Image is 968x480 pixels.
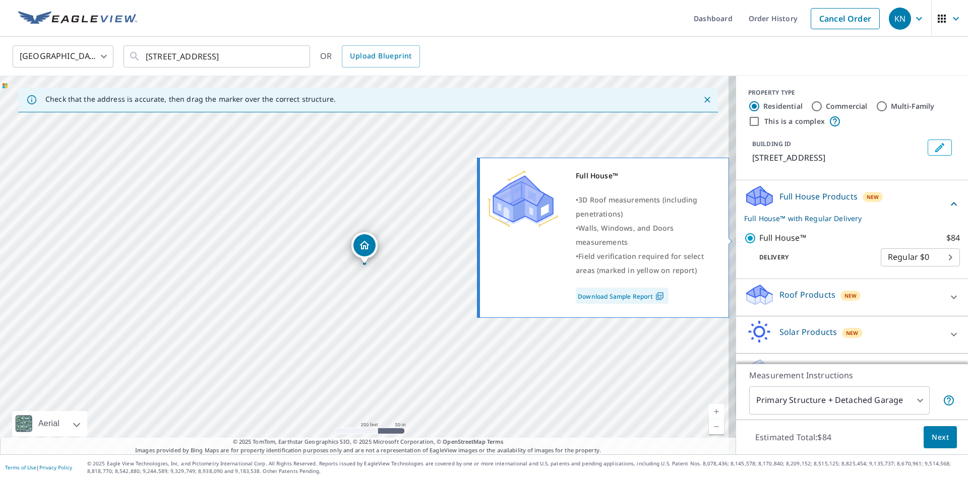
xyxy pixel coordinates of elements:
p: Roof Products [779,289,835,301]
a: Cancel Order [811,8,880,29]
div: Regular $0 [881,243,960,271]
a: Terms of Use [5,464,36,471]
div: Dropped pin, building 1, Residential property, 3514 Danville Rd Brandywine, MD 20613 [351,232,378,263]
p: BUILDING ID [752,140,791,148]
div: Aerial [12,411,87,436]
p: Solar Products [779,326,837,338]
span: New [846,329,859,337]
img: EV Logo [18,11,137,26]
a: Current Level 17, Zoom In [709,404,724,419]
div: [GEOGRAPHIC_DATA] [13,42,113,71]
p: $84 [946,232,960,244]
button: Next [924,426,957,449]
div: Roof ProductsNew [744,283,960,312]
div: KN [889,8,911,30]
a: Download Sample Report [576,288,669,304]
div: Aerial [35,411,63,436]
label: This is a complex [764,116,825,126]
div: Walls ProductsNew [744,358,960,386]
div: Primary Structure + Detached Garage [749,386,930,415]
span: Your report will include the primary structure and a detached garage if one exists. [943,394,955,406]
span: Field verification required for select areas (marked in yellow on report) [576,251,704,275]
p: Check that the address is accurate, then drag the marker over the correct structure. [45,95,336,104]
p: | [5,464,72,470]
a: OpenStreetMap [443,438,485,445]
a: Upload Blueprint [342,45,419,67]
p: Full House™ [759,232,806,244]
button: Close [701,93,714,106]
span: 3D Roof measurements (including penetrations) [576,195,697,219]
p: Measurement Instructions [749,369,955,381]
p: Estimated Total: $84 [747,426,839,448]
input: Search by address or latitude-longitude [146,42,289,71]
span: © 2025 TomTom, Earthstar Geographics SIO, © 2025 Microsoft Corporation, © [233,438,504,446]
p: Delivery [744,253,881,262]
button: Edit building 1 [928,140,952,156]
span: Walls, Windows, and Doors measurements [576,223,674,247]
span: Next [932,431,949,444]
p: Full House Products [779,190,858,202]
div: Solar ProductsNew [744,320,960,349]
div: Full House™ [576,169,716,183]
div: PROPERTY TYPE [748,88,956,97]
label: Multi-Family [891,101,935,111]
label: Commercial [826,101,868,111]
a: Current Level 17, Zoom Out [709,419,724,434]
a: Terms [487,438,504,445]
div: • [576,193,716,221]
a: Privacy Policy [39,464,72,471]
span: New [844,292,857,300]
div: Full House ProductsNewFull House™ with Regular Delivery [744,184,960,224]
p: [STREET_ADDRESS] [752,152,924,164]
span: New [867,193,879,201]
img: Pdf Icon [653,292,667,301]
div: • [576,249,716,278]
p: © 2025 Eagle View Technologies, Inc. and Pictometry International Corp. All Rights Reserved. Repo... [87,460,963,475]
div: OR [320,45,420,67]
p: Full House™ with Regular Delivery [744,213,948,224]
label: Residential [763,101,803,111]
img: Premium [488,169,558,229]
div: • [576,221,716,249]
span: Upload Blueprint [350,50,411,62]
